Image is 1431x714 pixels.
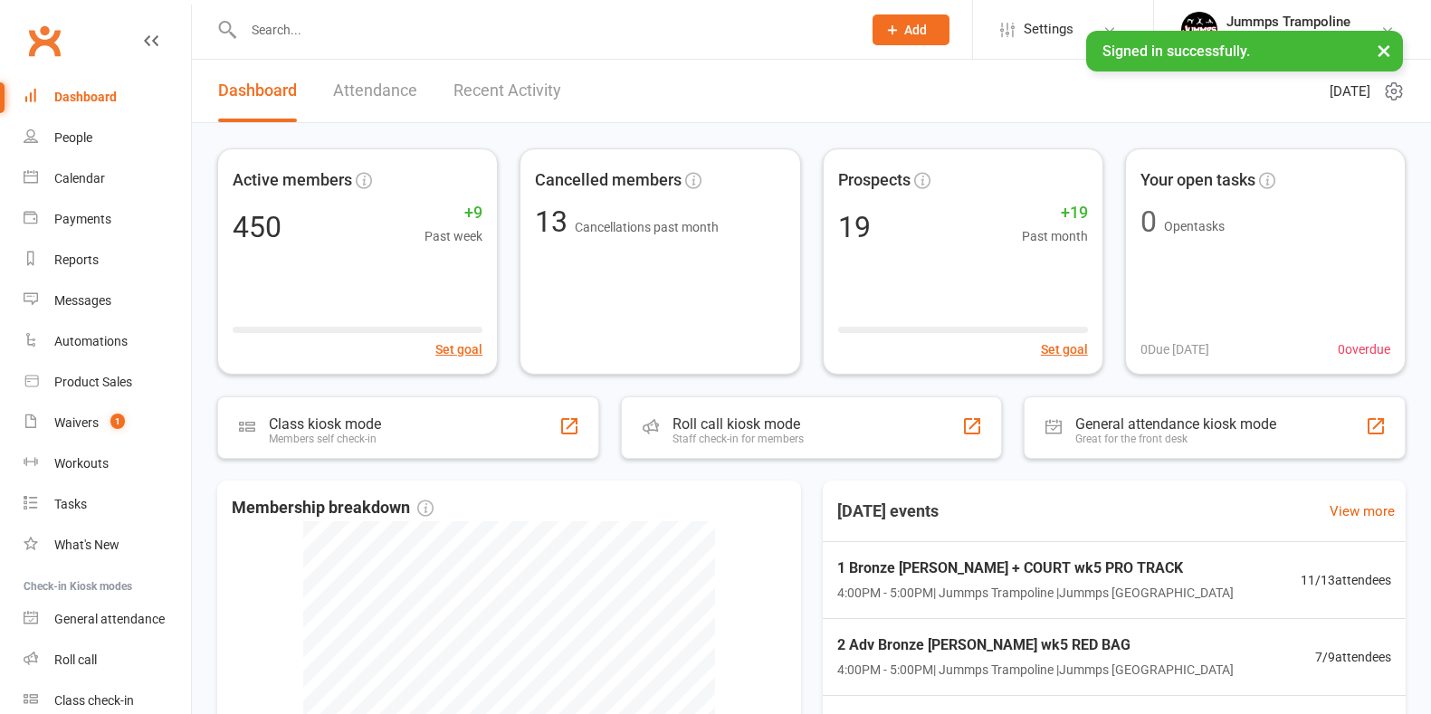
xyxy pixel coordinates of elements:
[1315,647,1391,667] span: 7 / 9 attendees
[54,334,128,348] div: Automations
[435,339,482,359] button: Set goal
[535,205,575,239] span: 13
[873,14,949,45] button: Add
[837,660,1234,680] span: 4:00PM - 5:00PM | Jummps Trampoline | Jummps [GEOGRAPHIC_DATA]
[24,240,191,281] a: Reports
[838,213,871,242] div: 19
[269,415,381,433] div: Class kiosk mode
[1024,9,1073,50] span: Settings
[1140,207,1157,236] div: 0
[1022,226,1088,246] span: Past month
[24,281,191,321] a: Messages
[54,130,92,145] div: People
[238,17,849,43] input: Search...
[1102,43,1250,60] span: Signed in successfully.
[837,557,1234,580] span: 1 Bronze [PERSON_NAME] + COURT wk5 PRO TRACK
[1140,339,1209,359] span: 0 Due [DATE]
[269,433,381,445] div: Members self check-in
[837,633,1234,657] span: 2 Adv Bronze [PERSON_NAME] wk5 RED BAG
[233,213,281,242] div: 450
[54,212,111,226] div: Payments
[233,167,352,194] span: Active members
[823,495,953,528] h3: [DATE] events
[54,375,132,389] div: Product Sales
[453,60,561,122] a: Recent Activity
[673,433,804,445] div: Staff check-in for members
[54,612,165,626] div: General attendance
[1226,14,1380,30] div: Jummps Trampoline
[110,414,125,429] span: 1
[575,220,719,234] span: Cancellations past month
[425,200,482,226] span: +9
[54,652,97,667] div: Roll call
[333,60,417,122] a: Attendance
[1330,500,1395,522] a: View more
[1022,200,1088,226] span: +19
[1226,30,1380,46] div: Jummps Parkwood Pty Ltd
[24,118,191,158] a: People
[1075,433,1276,445] div: Great for the front desk
[24,640,191,681] a: Roll call
[232,495,434,521] span: Membership breakdown
[1368,31,1400,70] button: ×
[54,252,99,267] div: Reports
[535,167,682,194] span: Cancelled members
[1301,570,1391,590] span: 11 / 13 attendees
[1041,339,1088,359] button: Set goal
[24,362,191,403] a: Product Sales
[54,497,87,511] div: Tasks
[24,443,191,484] a: Workouts
[54,456,109,471] div: Workouts
[904,23,927,37] span: Add
[24,403,191,443] a: Waivers 1
[54,90,117,104] div: Dashboard
[1164,219,1225,233] span: Open tasks
[54,415,99,430] div: Waivers
[1338,339,1390,359] span: 0 overdue
[218,60,297,122] a: Dashboard
[24,484,191,525] a: Tasks
[24,525,191,566] a: What's New
[24,599,191,640] a: General attendance kiosk mode
[673,415,804,433] div: Roll call kiosk mode
[54,538,119,552] div: What's New
[54,171,105,186] div: Calendar
[838,167,911,194] span: Prospects
[24,77,191,118] a: Dashboard
[837,583,1234,603] span: 4:00PM - 5:00PM | Jummps Trampoline | Jummps [GEOGRAPHIC_DATA]
[1140,167,1255,194] span: Your open tasks
[22,18,67,63] a: Clubworx
[24,158,191,199] a: Calendar
[1330,81,1370,102] span: [DATE]
[1181,12,1217,48] img: thumb_image1698795904.png
[1075,415,1276,433] div: General attendance kiosk mode
[24,199,191,240] a: Payments
[54,293,111,308] div: Messages
[425,226,482,246] span: Past week
[54,693,134,708] div: Class check-in
[24,321,191,362] a: Automations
